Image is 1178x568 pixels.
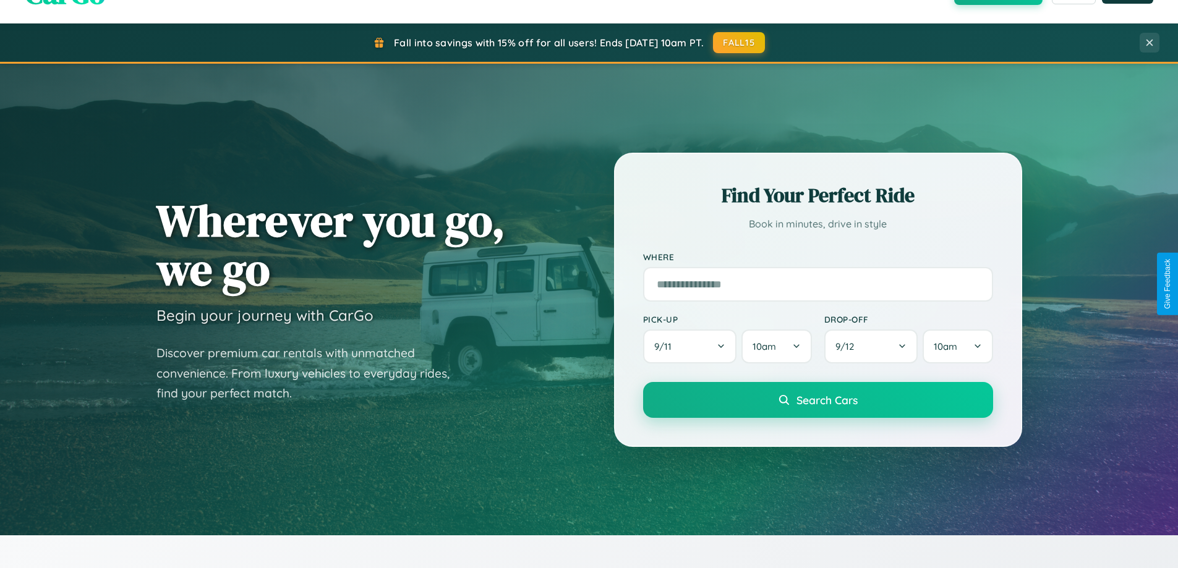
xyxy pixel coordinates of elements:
h1: Wherever you go, we go [156,196,505,294]
p: Discover premium car rentals with unmatched convenience. From luxury vehicles to everyday rides, ... [156,343,466,404]
label: Pick-up [643,314,812,324]
span: 9 / 11 [654,341,678,352]
button: 10am [923,329,992,363]
span: Fall into savings with 15% off for all users! Ends [DATE] 10am PT. [394,36,704,49]
label: Drop-off [824,314,993,324]
button: 9/12 [824,329,918,363]
h2: Find Your Perfect Ride [643,182,993,209]
div: Give Feedback [1163,259,1172,309]
span: 10am [753,341,776,352]
label: Where [643,252,993,262]
span: 10am [934,341,957,352]
span: 9 / 12 [835,341,860,352]
h3: Begin your journey with CarGo [156,306,373,324]
span: Search Cars [796,393,858,407]
p: Book in minutes, drive in style [643,215,993,233]
button: Search Cars [643,382,993,418]
button: 10am [741,329,811,363]
button: FALL15 [713,32,765,53]
button: 9/11 [643,329,737,363]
